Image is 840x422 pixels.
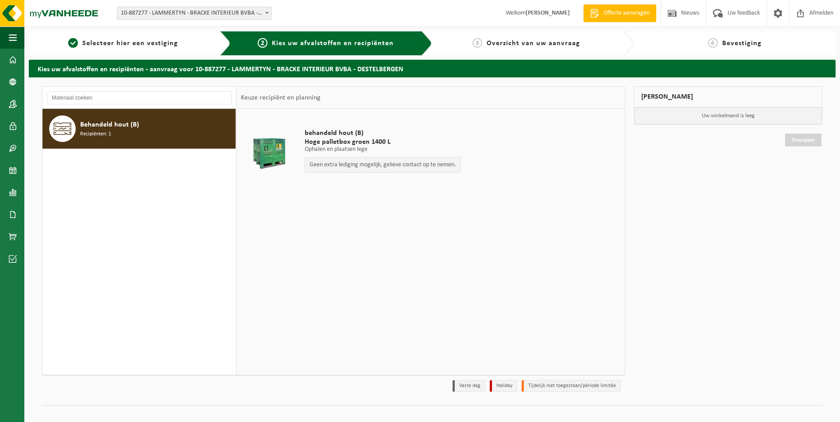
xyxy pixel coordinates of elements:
[68,38,78,48] span: 1
[305,146,461,153] p: Ophalen en plaatsen lege
[635,107,822,124] p: Uw winkelmand is leeg
[583,4,656,22] a: Offerte aanvragen
[236,87,325,109] div: Keuze recipiënt en planning
[722,40,762,47] span: Bevestiging
[785,134,821,146] a: Doorgaan
[522,380,621,392] li: Tijdelijk niet toegestaan/période limitée
[80,119,139,130] span: Behandeld hout (B)
[305,129,461,138] span: behandeld hout (B)
[634,86,823,107] div: [PERSON_NAME]
[472,38,482,48] span: 3
[258,38,267,48] span: 2
[526,10,570,16] strong: [PERSON_NAME]
[708,38,718,48] span: 4
[272,40,394,47] span: Kies uw afvalstoffen en recipiënten
[490,380,517,392] li: Holiday
[80,130,111,138] span: Recipiënten: 1
[601,9,652,18] span: Offerte aanvragen
[453,380,485,392] li: Vaste dag
[310,162,456,168] p: Geen extra lediging mogelijk, gelieve contact op te nemen.
[305,138,461,146] span: Hoge palletbox groen 1400 L
[487,40,580,47] span: Overzicht van uw aanvraag
[117,7,272,20] span: 10-887277 - LAMMERTYN - BRACKE INTERIEUR BVBA - DESTELBERGEN
[33,38,213,49] a: 1Selecteer hier een vestiging
[117,7,271,19] span: 10-887277 - LAMMERTYN - BRACKE INTERIEUR BVBA - DESTELBERGEN
[43,109,236,149] button: Behandeld hout (B) Recipiënten: 1
[82,40,178,47] span: Selecteer hier een vestiging
[29,60,836,77] h2: Kies uw afvalstoffen en recipiënten - aanvraag voor 10-887277 - LAMMERTYN - BRACKE INTERIEUR BVBA...
[47,91,232,104] input: Materiaal zoeken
